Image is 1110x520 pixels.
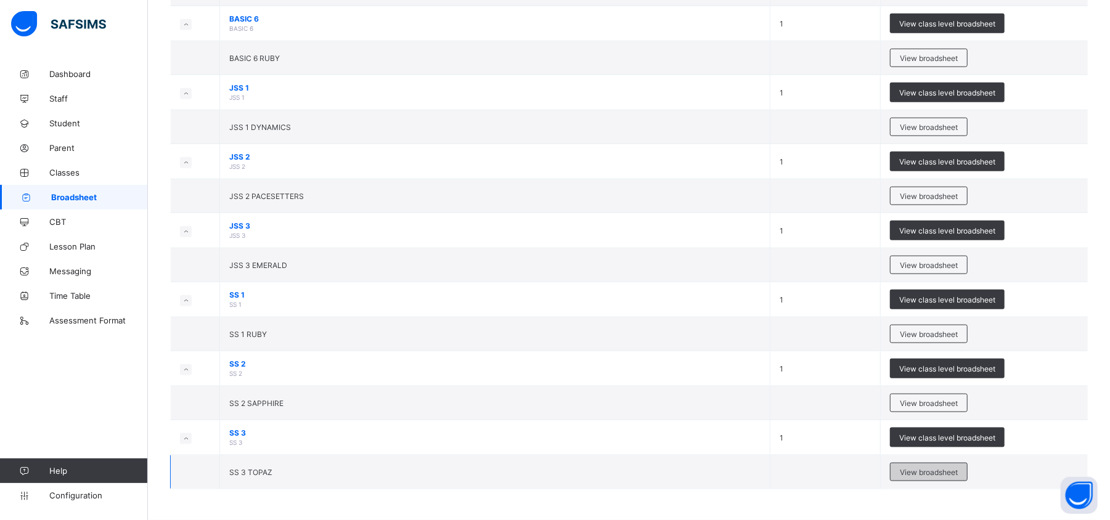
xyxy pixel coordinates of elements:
span: SS 1 RUBY [229,330,267,339]
span: 1 [780,295,783,304]
span: JSS 2 [229,152,761,161]
a: View broadsheet [890,325,968,334]
a: View broadsheet [890,118,968,127]
span: JSS 2 [229,163,245,170]
span: View class level broadsheet [899,295,995,304]
span: 1 [780,157,783,166]
a: View broadsheet [890,187,968,196]
a: View class level broadsheet [890,290,1005,299]
a: View broadsheet [890,49,968,58]
span: SS 1 [229,290,761,299]
span: CBT [49,217,148,227]
span: Assessment Format [49,315,148,325]
span: View broadsheet [900,123,958,132]
span: JSS 3 EMERALD [229,261,287,270]
span: 1 [780,433,783,442]
span: View broadsheet [900,399,958,408]
span: JSS 3 [229,221,761,230]
span: SS 2 [229,370,242,377]
span: View broadsheet [900,468,958,477]
span: SS 3 [229,439,242,446]
span: 1 [780,19,783,28]
span: JSS 2 PACESETTERS [229,192,304,201]
span: View class level broadsheet [899,88,995,97]
span: JSS 1 [229,94,245,101]
span: SS 3 [229,428,761,437]
span: BASIC 6 [229,25,253,32]
span: Lesson Plan [49,242,148,251]
span: Time Table [49,291,148,301]
a: View class level broadsheet [890,83,1005,92]
span: SS 3 TOPAZ [229,468,272,477]
span: BASIC 6 RUBY [229,54,280,63]
span: Broadsheet [51,192,148,202]
span: Help [49,466,147,476]
span: Configuration [49,490,147,500]
span: View broadsheet [900,54,958,63]
span: JSS 3 [229,232,245,239]
span: BASIC 6 [229,14,761,23]
span: Parent [49,143,148,153]
span: Staff [49,94,148,104]
span: Student [49,118,148,128]
span: View class level broadsheet [899,226,995,235]
span: View class level broadsheet [899,157,995,166]
span: JSS 1 [229,83,761,92]
a: View class level broadsheet [890,428,1005,437]
span: Dashboard [49,69,148,79]
button: Open asap [1061,477,1098,514]
span: View class level broadsheet [899,433,995,442]
span: SS 2 [229,359,761,368]
span: 1 [780,364,783,373]
span: 1 [780,88,783,97]
span: View class level broadsheet [899,364,995,373]
a: View class level broadsheet [890,221,1005,230]
span: Messaging [49,266,148,276]
a: View class level broadsheet [890,152,1005,161]
a: View class level broadsheet [890,359,1005,368]
span: 1 [780,226,783,235]
span: View broadsheet [900,192,958,201]
span: JSS 1 DYNAMICS [229,123,291,132]
span: Classes [49,168,148,177]
span: View broadsheet [900,261,958,270]
img: safsims [11,11,106,37]
span: View broadsheet [900,330,958,339]
a: View class level broadsheet [890,14,1005,23]
span: SS 1 [229,301,242,308]
a: View broadsheet [890,463,968,472]
span: View class level broadsheet [899,19,995,28]
a: View broadsheet [890,394,968,403]
a: View broadsheet [890,256,968,265]
span: SS 2 SAPPHIRE [229,399,284,408]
